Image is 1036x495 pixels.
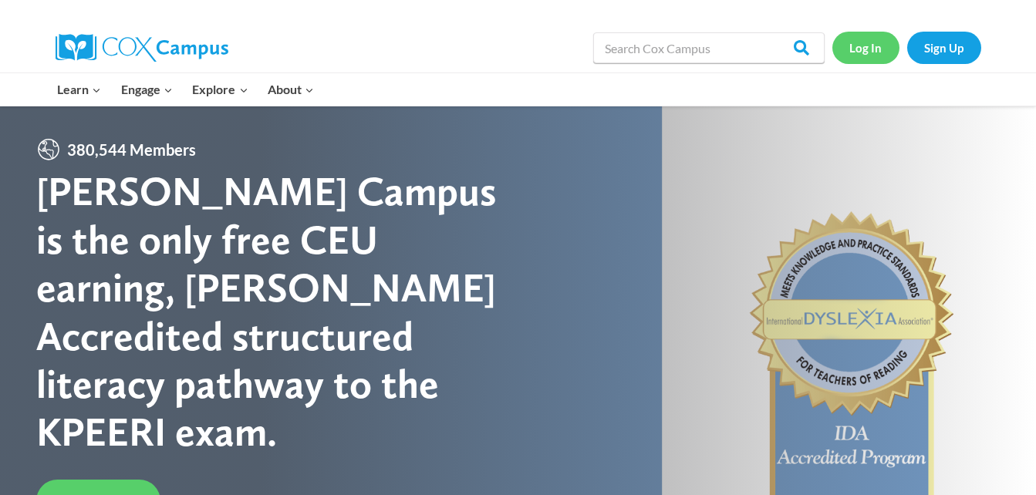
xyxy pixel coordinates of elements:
button: Child menu of Explore [183,73,258,106]
button: Child menu of About [258,73,324,106]
div: [PERSON_NAME] Campus is the only free CEU earning, [PERSON_NAME] Accredited structured literacy p... [36,167,518,456]
button: Child menu of Engage [111,73,183,106]
nav: Primary Navigation [48,73,324,106]
img: Cox Campus [56,34,228,62]
span: 380,544 Members [61,137,202,162]
button: Child menu of Learn [48,73,112,106]
input: Search Cox Campus [593,32,825,63]
nav: Secondary Navigation [832,32,981,63]
a: Sign Up [907,32,981,63]
a: Log In [832,32,899,63]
